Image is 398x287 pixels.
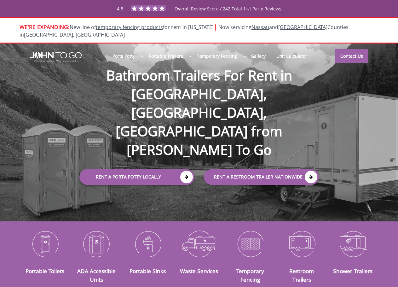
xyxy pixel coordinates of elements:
[229,227,271,260] img: Temporary-Fencing-cion_N.png
[130,267,166,275] a: Portable Sinks
[281,227,323,260] img: Restroom-Trailers-icon_N.png
[289,267,314,283] a: Restroom Trailers
[204,169,319,185] a: rent a RESTROOM TRAILER Nationwide
[20,24,349,38] span: New line of for rent in [US_STATE]
[333,267,372,275] a: Shower Trailers
[75,227,117,260] img: ADA-Accessible-Units-icon_N.png
[107,49,140,63] a: Porta Potty
[180,267,218,275] a: Waste Services
[175,6,281,24] span: Overall Review Score / 242 Total 1-st Party Reviews
[73,46,325,159] h1: Bathroom Trailers For Rent in [GEOGRAPHIC_DATA], [GEOGRAPHIC_DATA], [GEOGRAPHIC_DATA] from [PERSO...
[96,24,163,31] a: temporary fencing products
[245,49,271,63] a: Gallery
[117,6,123,12] span: 4.8
[26,267,64,275] a: Portable Toilets
[335,49,368,63] a: Contact Us
[79,169,194,185] a: Rent a Porta Potty Locally
[127,227,169,260] img: Portable-Sinks-icon_N.png
[271,49,313,63] a: Unit Calculator
[251,24,269,31] a: Nassau
[24,31,125,38] a: [GEOGRAPHIC_DATA], [GEOGRAPHIC_DATA]
[143,49,188,63] a: Portable Trailers
[178,227,220,260] img: Waste-Services-icon_N.png
[278,24,327,31] a: [GEOGRAPHIC_DATA]
[77,267,116,283] a: ADA Accessible Units
[20,23,70,31] span: WE'RE EXPANDING:
[30,52,82,62] img: JOHN to go
[214,22,217,31] span: |
[192,49,242,63] a: Temporary Fencing
[236,267,264,283] a: Temporary Fencing
[24,227,66,260] img: Portable-Toilets-icon_N.png
[332,227,374,260] img: Shower-Trailers-icon_N.png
